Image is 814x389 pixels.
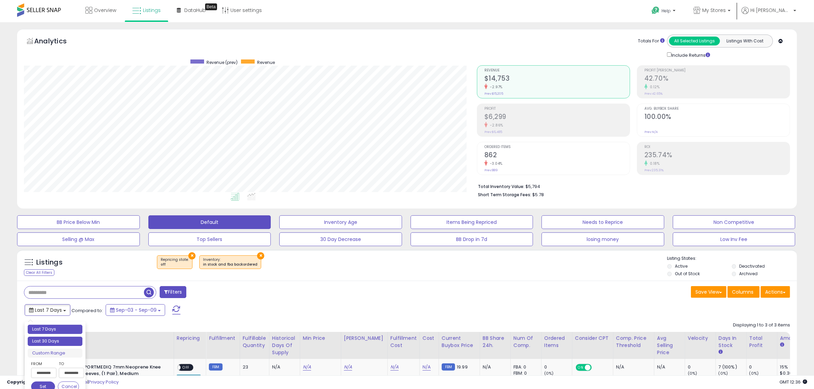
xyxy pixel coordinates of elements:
[59,360,79,367] label: To
[28,337,82,346] li: Last 30 Days
[116,307,157,313] span: Sep-03 - Sep-09
[81,364,164,378] b: SPORTMEDIQ 7mm Neoprene Knee Sleeves, (1 Pair), Medium
[483,335,508,349] div: BB Share 24h.
[749,364,777,370] div: 0
[36,258,63,267] h5: Listings
[719,335,744,349] div: Days In Stock
[188,252,196,259] button: ×
[488,84,503,90] small: -2.97%
[205,3,217,10] div: Tooltip anchor
[749,371,759,376] small: (0%)
[644,168,664,172] small: Prev: 235.31%
[691,286,726,298] button: Save View
[644,151,790,160] h2: 235.74%
[160,286,186,298] button: Filters
[719,349,723,355] small: Days In Stock.
[644,69,790,72] span: Profit [PERSON_NAME]
[243,335,266,349] div: Fulfillable Quantity
[651,6,660,15] i: Get Help
[644,107,790,111] span: Avg. Buybox Share
[739,263,765,269] label: Deactivated
[749,335,774,349] div: Total Profit
[148,215,271,229] button: Default
[303,335,338,342] div: Min Price
[484,168,498,172] small: Prev: 889
[484,75,630,84] h2: $14,753
[390,364,399,371] a: N/A
[644,75,790,84] h2: 42.70%
[25,304,70,316] button: Last 7 Days
[243,364,264,370] div: 23
[203,257,257,267] span: Inventory :
[484,107,630,111] span: Profit
[35,307,62,313] span: Last 7 Days
[206,59,238,65] span: Revenue (prev)
[648,84,660,90] small: 0.12%
[478,182,785,190] li: $5,794
[675,263,688,269] label: Active
[34,36,80,48] h5: Analytics
[177,335,203,342] div: Repricing
[484,92,503,96] small: Prev: $15,205
[64,335,171,342] div: Title
[616,364,649,370] div: N/A
[719,364,746,370] div: 7 (100%)
[177,375,201,381] div: Amazon AI
[669,37,720,45] button: All Selected Listings
[17,215,140,229] button: BB Price Below Min
[24,269,54,276] div: Clear All Filters
[488,123,503,128] small: -2.86%
[483,364,505,370] div: N/A
[667,255,797,262] p: Listing States:
[732,289,753,295] span: Columns
[257,252,264,259] button: ×
[411,232,533,246] button: BB Drop in 7d
[688,335,713,342] div: Velocity
[390,335,417,349] div: Fulfillment Cost
[488,161,503,166] small: -3.04%
[638,38,665,44] div: Totals For
[272,364,295,370] div: N/A
[575,335,610,342] div: Consider CPT
[484,151,630,160] h2: 862
[576,365,585,371] span: ON
[644,113,790,122] h2: 100.00%
[203,262,257,267] div: in stock and fba backordered
[657,364,680,370] div: N/A
[742,7,796,22] a: Hi [PERSON_NAME]
[94,7,116,14] span: Overview
[719,371,728,376] small: (0%)
[344,335,385,342] div: [PERSON_NAME]
[344,364,352,371] a: N/A
[675,271,700,277] label: Out of Stock
[303,364,311,371] a: N/A
[7,379,119,386] div: seller snap | |
[616,335,651,349] div: Comp. Price Threshold
[478,184,524,189] b: Total Inventory Value:
[7,379,32,385] strong: Copyright
[761,286,790,298] button: Actions
[644,145,790,149] span: ROI
[484,145,630,149] span: Ordered Items
[89,379,119,385] a: Privacy Policy
[148,232,271,246] button: Top Sellers
[702,7,726,14] span: My Stores
[542,215,664,229] button: Needs to Reprice
[673,232,796,246] button: Low Inv Fee
[544,335,569,349] div: Ordered Items
[484,130,502,134] small: Prev: $6,485
[423,335,436,342] div: Cost
[646,1,682,22] a: Help
[662,8,671,14] span: Help
[720,37,771,45] button: Listings With Cost
[161,257,189,267] span: Repricing state :
[209,363,222,371] small: FBM
[688,364,716,370] div: 0
[28,325,82,334] li: Last 7 Days
[484,69,630,72] span: Revenue
[17,232,140,246] button: Selling @ Max
[688,371,697,376] small: (0%)
[279,232,402,246] button: 30 Day Decrease
[31,360,55,367] label: From
[442,335,477,349] div: Current Buybox Price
